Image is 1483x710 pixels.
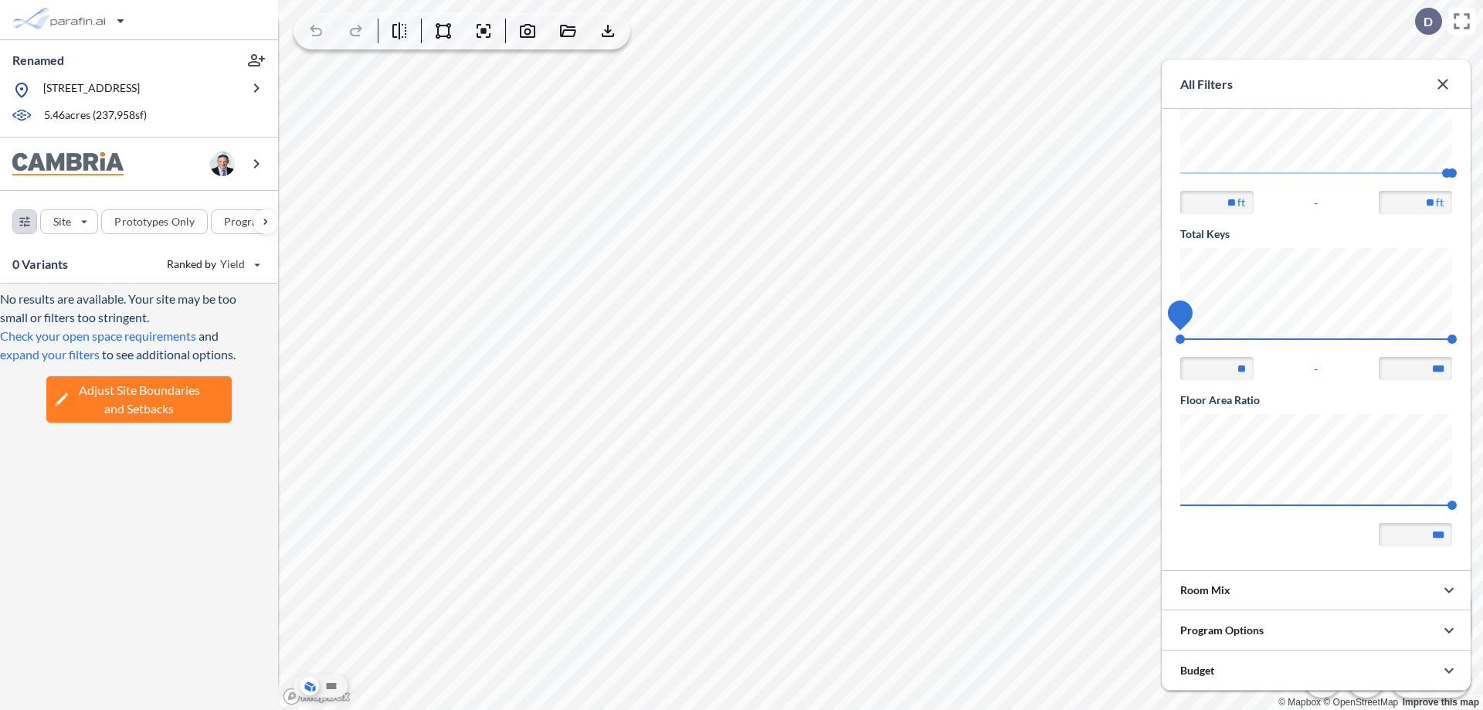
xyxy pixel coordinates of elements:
[79,381,200,418] span: Adjust Site Boundaries and Setbacks
[40,209,98,234] button: Site
[283,688,351,705] a: Mapbox homepage
[44,107,147,124] p: 5.46 acres ( 237,958 sf)
[224,214,267,229] p: Program
[1180,623,1264,638] p: Program Options
[220,256,246,272] span: Yield
[101,209,208,234] button: Prototypes Only
[1180,357,1452,380] div: -
[114,214,195,229] p: Prototypes Only
[1180,583,1230,598] p: Room Mix
[1424,15,1433,29] p: D
[12,152,124,176] img: BrandImage
[1403,697,1479,708] a: Improve this map
[1180,663,1214,678] p: Budget
[154,252,270,277] button: Ranked by Yield
[12,52,64,69] p: Renamed
[210,151,235,176] img: user logo
[1180,191,1452,214] div: -
[211,209,294,234] button: Program
[43,80,140,100] p: [STREET_ADDRESS]
[1323,697,1398,708] a: OpenStreetMap
[1180,75,1233,93] p: All Filters
[1175,307,1186,318] span: 74
[322,677,341,695] button: Site Plan
[1237,195,1245,210] label: ft
[1278,697,1321,708] a: Mapbox
[1436,195,1444,210] label: ft
[12,255,69,273] p: 0 Variants
[1180,226,1452,242] h5: Total Keys
[46,376,232,423] button: Adjust Site Boundariesand Setbacks
[53,214,71,229] p: Site
[1180,392,1452,408] h5: Floor Area Ratio
[300,677,319,695] button: Aerial View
